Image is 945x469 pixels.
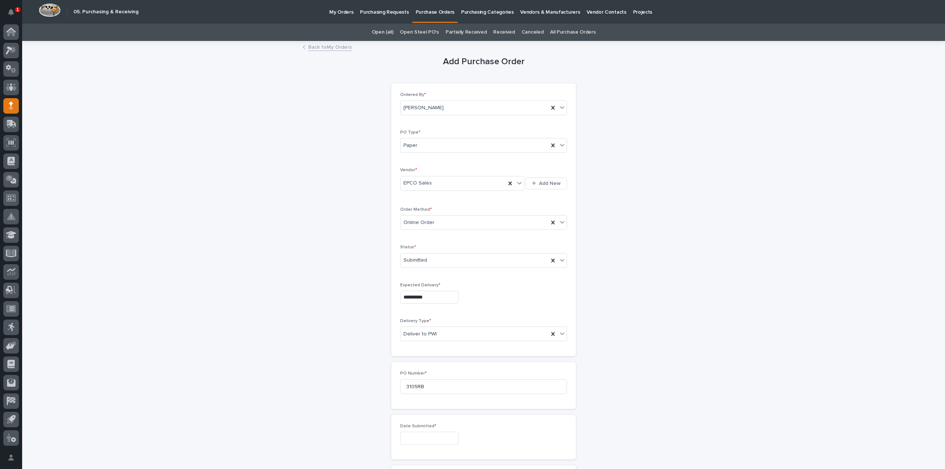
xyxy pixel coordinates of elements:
span: Submitted [403,256,427,264]
span: Ordered By [400,93,426,97]
button: Add New [526,177,567,189]
span: Add New [539,180,561,187]
h1: Add Purchase Order [391,56,576,67]
p: 1 [16,7,19,12]
span: Deliver to PWI [403,330,437,338]
span: Online Order [403,219,434,227]
span: Delivery Type [400,319,431,323]
a: Open (all) [372,24,394,41]
span: Date Submitted [400,424,436,428]
div: Notifications1 [9,9,19,21]
a: Partially Received [446,24,487,41]
img: Workspace Logo [39,3,61,17]
a: Canceled [522,24,544,41]
span: PO Type [400,130,420,135]
span: Status [400,245,416,249]
span: [PERSON_NAME] [403,104,444,112]
a: All Purchase Orders [550,24,595,41]
span: Paper [403,142,417,149]
span: PO Number [400,371,427,376]
span: Expected Delivery [400,283,440,287]
button: Notifications [3,4,19,20]
a: Received [493,24,515,41]
span: Order Method [400,207,432,212]
a: Back toMy Orders [308,42,352,51]
h2: 05. Purchasing & Receiving [73,9,138,15]
span: EPCO Sales [403,179,432,187]
a: Open Steel PO's [400,24,439,41]
span: Vendor [400,168,417,172]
